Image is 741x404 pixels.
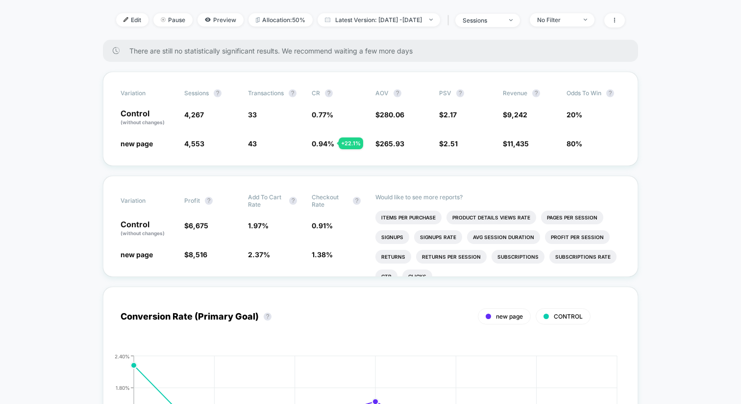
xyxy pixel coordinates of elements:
button: ? [353,197,361,205]
img: end [509,19,513,21]
span: Preview [198,13,244,27]
span: 11,435 [507,139,529,148]
span: CR [312,89,320,97]
li: Subscriptions Rate [549,250,617,264]
li: Signups Rate [414,230,462,244]
button: ? [394,89,401,97]
li: Avg Session Duration [467,230,540,244]
li: Profit Per Session [545,230,610,244]
li: Items Per Purchase [375,211,442,224]
span: | [445,13,455,27]
button: ? [264,313,272,321]
span: 20% [567,110,582,119]
span: $ [375,139,404,148]
button: ? [606,89,614,97]
img: end [584,19,587,21]
p: Would like to see more reports? [375,193,620,201]
span: 2.37 % [248,250,270,259]
span: 2.51 [444,139,458,148]
li: Pages Per Session [541,211,603,224]
button: ? [289,197,297,205]
span: $ [503,110,527,119]
img: calendar [325,17,330,22]
span: Add To Cart Rate [248,193,284,208]
span: Revenue [503,89,527,97]
span: 80% [567,139,582,148]
button: ? [532,89,540,97]
span: There are still no statistically significant results. We recommend waiting a few more days [129,47,618,55]
span: AOV [375,89,389,97]
span: Edit [116,13,148,27]
li: Signups [375,230,409,244]
span: 280.06 [380,110,404,119]
span: CONTROL [554,313,583,320]
span: Latest Version: [DATE] - [DATE] [318,13,440,27]
div: + 22.1 % [339,137,363,149]
span: 265.93 [380,139,404,148]
div: sessions [463,17,502,24]
span: Transactions [248,89,284,97]
span: 2.17 [444,110,457,119]
span: 33 [248,110,257,119]
span: PSV [439,89,451,97]
img: end [429,19,433,21]
li: Clicks [402,269,432,283]
span: $ [439,110,457,119]
span: Allocation: 50% [248,13,313,27]
button: ? [325,89,333,97]
span: 1.38 % [312,250,333,259]
span: 43 [248,139,257,148]
span: 1.97 % [248,221,269,230]
li: Product Details Views Rate [446,211,536,224]
span: 0.94 % [312,139,334,148]
button: ? [456,89,464,97]
span: 9,242 [507,110,527,119]
span: $ [503,139,529,148]
li: Subscriptions [492,250,544,264]
span: Pause [153,13,193,27]
span: 0.91 % [312,221,333,230]
span: $ [375,110,404,119]
img: rebalance [256,17,260,23]
li: Returns [375,250,411,264]
span: $ [439,139,458,148]
span: 0.77 % [312,110,333,119]
span: new page [496,313,523,320]
span: Odds to Win [567,89,620,97]
li: Returns Per Session [416,250,487,264]
li: Ctr [375,269,397,283]
button: ? [289,89,296,97]
span: Checkout Rate [312,193,348,208]
div: No Filter [537,16,576,24]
